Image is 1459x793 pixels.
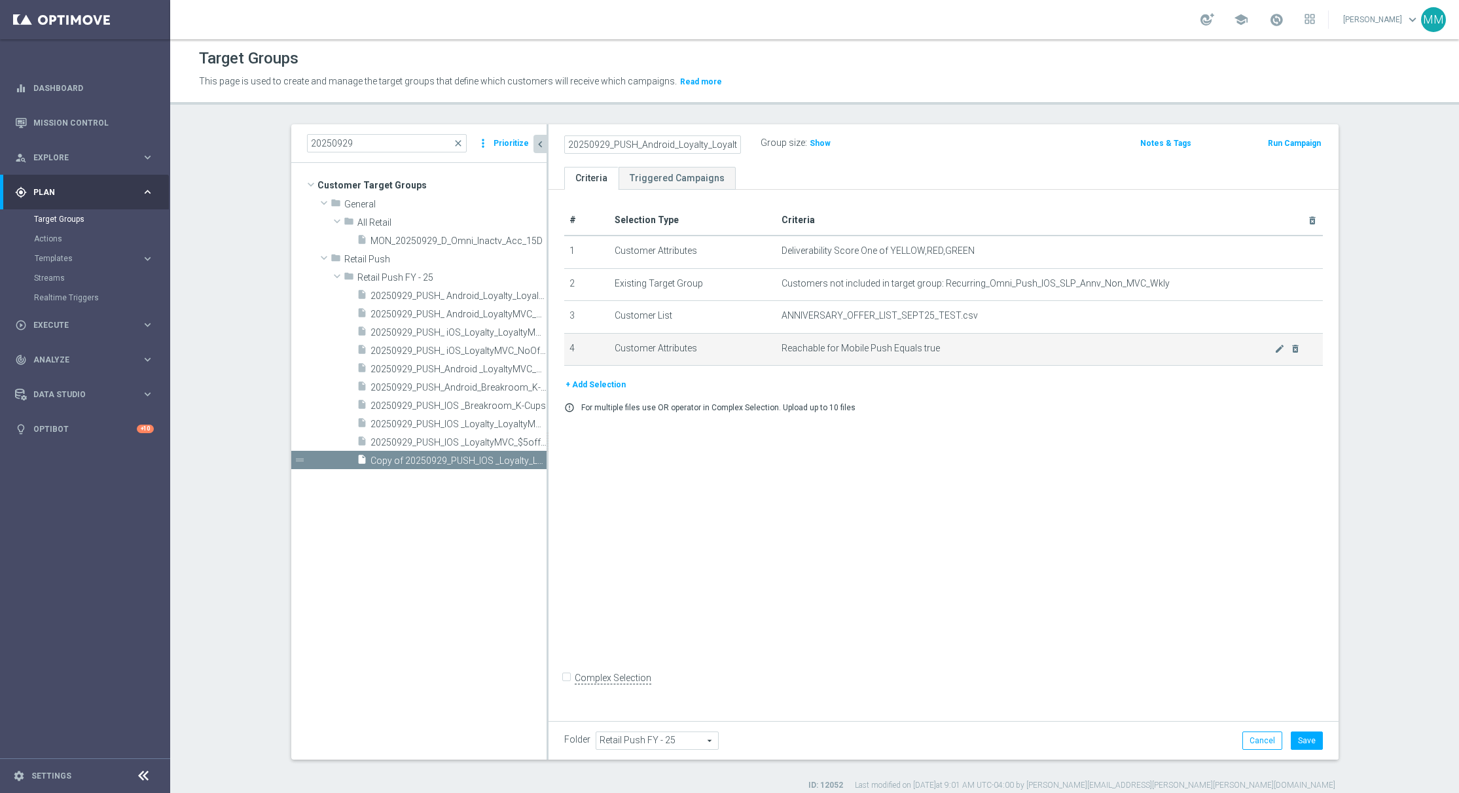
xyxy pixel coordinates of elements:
span: MON_20250929_D_Omni_Inactv_Acc_15D [370,236,547,247]
button: person_search Explore keyboard_arrow_right [14,152,154,163]
a: Realtime Triggers [34,292,136,303]
span: keyboard_arrow_down [1405,12,1420,27]
span: 20250929_PUSH_Android _LoyaltyMVC_$5offer [370,364,547,375]
label: Complex Selection [575,672,651,684]
th: Selection Type [609,205,776,236]
span: Customers not included in target group: Recurring_Omni_Push_IOS_SLP_Annv_Non_MVC_Wkly [782,278,1170,289]
div: Plan [15,186,141,198]
label: Last modified on [DATE] at 9:01 AM UTC-04:00 by [PERSON_NAME][EMAIL_ADDRESS][PERSON_NAME][PERSON_... [855,780,1335,791]
button: + Add Selection [564,378,627,392]
div: Execute [15,319,141,331]
i: chevron_left [534,138,547,150]
div: Optibot [15,412,154,446]
span: Deliverability Score One of YELLOW,RED,GREEN [782,245,975,256]
a: Dashboard [33,71,154,105]
span: Analyze [33,356,141,364]
i: insert_drive_file [357,381,367,396]
div: Templates keyboard_arrow_right [34,253,154,264]
i: insert_drive_file [357,234,367,249]
span: This page is used to create and manage the target groups that define which customers will receive... [199,76,677,86]
td: 4 [564,333,610,366]
div: +10 [137,425,154,433]
i: insert_drive_file [357,308,367,323]
i: person_search [15,152,27,164]
span: 20250929_PUSH_IOS _Loyalty_LoyaltyMVC$5offer [370,419,547,430]
div: MM [1421,7,1446,32]
span: Data Studio [33,391,141,398]
i: keyboard_arrow_right [141,151,154,164]
span: Retail Push FY - 25 [357,272,547,283]
a: Triggered Campaigns [619,167,736,190]
h1: Target Groups [199,49,298,68]
a: Mission Control [33,105,154,140]
i: keyboard_arrow_right [141,186,154,198]
button: Prioritize [492,135,531,152]
i: insert_drive_file [357,454,367,469]
span: 20250929_PUSH_ iOS_LoyaltyMVC_NoOffer [370,345,547,357]
div: Analyze [15,354,141,366]
i: insert_drive_file [357,436,367,451]
button: Notes & Tags [1139,136,1193,150]
span: school [1234,12,1248,27]
label: : [805,137,807,149]
i: folder [331,253,341,268]
span: Explore [33,154,141,162]
td: 3 [564,301,610,334]
td: Customer List [609,301,776,334]
div: Streams [34,268,169,288]
i: insert_drive_file [357,326,367,341]
span: 20250929_PUSH_ Android_Loyalty_LoyaltyMVCNoOffer [370,291,547,302]
i: keyboard_arrow_right [141,319,154,331]
div: Actions [34,229,169,249]
span: Show [810,139,831,148]
i: mode_edit [1274,344,1285,354]
a: Target Groups [34,214,136,224]
i: keyboard_arrow_right [141,253,154,265]
label: ID: 12052 [808,780,843,791]
button: track_changes Analyze keyboard_arrow_right [14,355,154,365]
a: Streams [34,273,136,283]
td: Customer Attributes [609,236,776,268]
i: settings [13,770,25,782]
div: Realtime Triggers [34,288,169,308]
i: insert_drive_file [357,289,367,304]
i: more_vert [477,134,490,152]
a: Settings [31,772,71,780]
button: Run Campaign [1267,136,1322,150]
a: Criteria [564,167,619,190]
i: equalizer [15,82,27,94]
span: Criteria [782,215,815,225]
div: Data Studio keyboard_arrow_right [14,389,154,400]
button: gps_fixed Plan keyboard_arrow_right [14,187,154,198]
span: Customer Target Groups [317,176,547,194]
button: equalizer Dashboard [14,83,154,94]
span: 20250929_PUSH_Android_Breakroom_K-Cups [370,382,547,393]
i: keyboard_arrow_right [141,353,154,366]
div: Target Groups [34,209,169,229]
button: chevron_left [533,135,547,153]
div: Mission Control [15,105,154,140]
i: delete_forever [1307,215,1318,226]
i: folder [331,198,341,213]
div: Dashboard [15,71,154,105]
i: track_changes [15,354,27,366]
span: Plan [33,188,141,196]
i: insert_drive_file [357,417,367,432]
div: Explore [15,152,141,164]
span: 20250929_PUSH_IOS _LoyaltyMVC_$5offer [370,437,547,448]
td: Customer Attributes [609,333,776,366]
span: 20250929_PUSH_ iOS_Loyalty_LoyaltyMVCNoOffer [370,327,547,338]
span: close [453,138,463,149]
i: insert_drive_file [357,399,367,414]
td: Existing Target Group [609,268,776,301]
label: Group size [761,137,805,149]
span: 20250929_PUSH_ Android_LoyaltyMVC_NoOffer [370,309,547,320]
i: lightbulb [15,423,27,435]
a: Actions [34,234,136,244]
span: Copy of 20250929_PUSH_IOS _Loyalty_LoyaltyMVC$5offer [370,455,547,467]
button: play_circle_outline Execute keyboard_arrow_right [14,320,154,330]
i: play_circle_outline [15,319,27,331]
